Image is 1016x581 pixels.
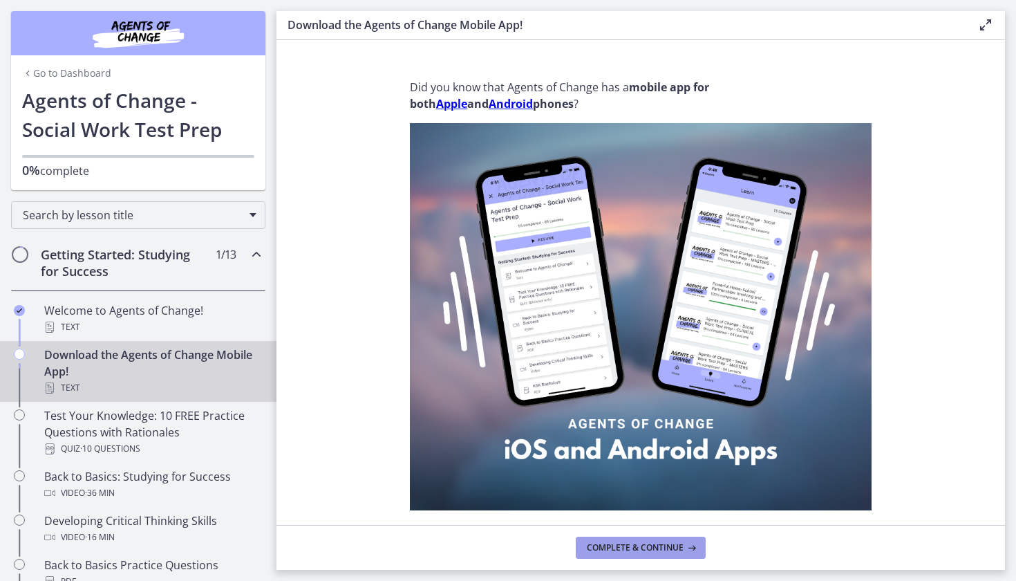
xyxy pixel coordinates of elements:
div: Video [44,485,260,501]
img: Agents of Change [55,17,221,50]
button: Complete & continue [576,537,706,559]
strong: and [467,96,489,111]
span: 0% [22,162,40,178]
p: complete [22,162,254,179]
div: Developing Critical Thinking Skills [44,513,260,546]
h1: Agents of Change - Social Work Test Prep [22,86,254,144]
h3: Download the Agents of Change Mobile App! [288,17,955,33]
span: · 16 min [85,529,115,546]
span: Search by lesson title [23,207,243,223]
a: Go to Dashboard [22,66,111,80]
div: Download the Agents of Change Mobile App! [44,347,260,396]
img: Agents_of_Change_Mobile_App_Now_Available!.png [410,123,872,510]
strong: phones [533,96,574,111]
a: Android [489,96,533,111]
p: Did you know that Agents of Change has a ? [410,79,872,112]
span: · 36 min [85,485,115,501]
p: Download our mobile app here: [410,522,872,538]
a: Apple [436,96,467,111]
div: Welcome to Agents of Change! [44,302,260,335]
i: Completed [14,305,25,316]
div: Video [44,529,260,546]
div: Test Your Knowledge: 10 FREE Practice Questions with Rationales [44,407,260,457]
div: Back to Basics: Studying for Success [44,468,260,501]
div: Quiz [44,441,260,457]
div: Text [44,380,260,396]
div: Text [44,319,260,335]
h2: Getting Started: Studying for Success [41,246,209,279]
span: 1 / 13 [216,246,236,263]
span: Complete & continue [587,542,684,553]
span: · 10 Questions [80,441,140,457]
div: Search by lesson title [11,201,265,229]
